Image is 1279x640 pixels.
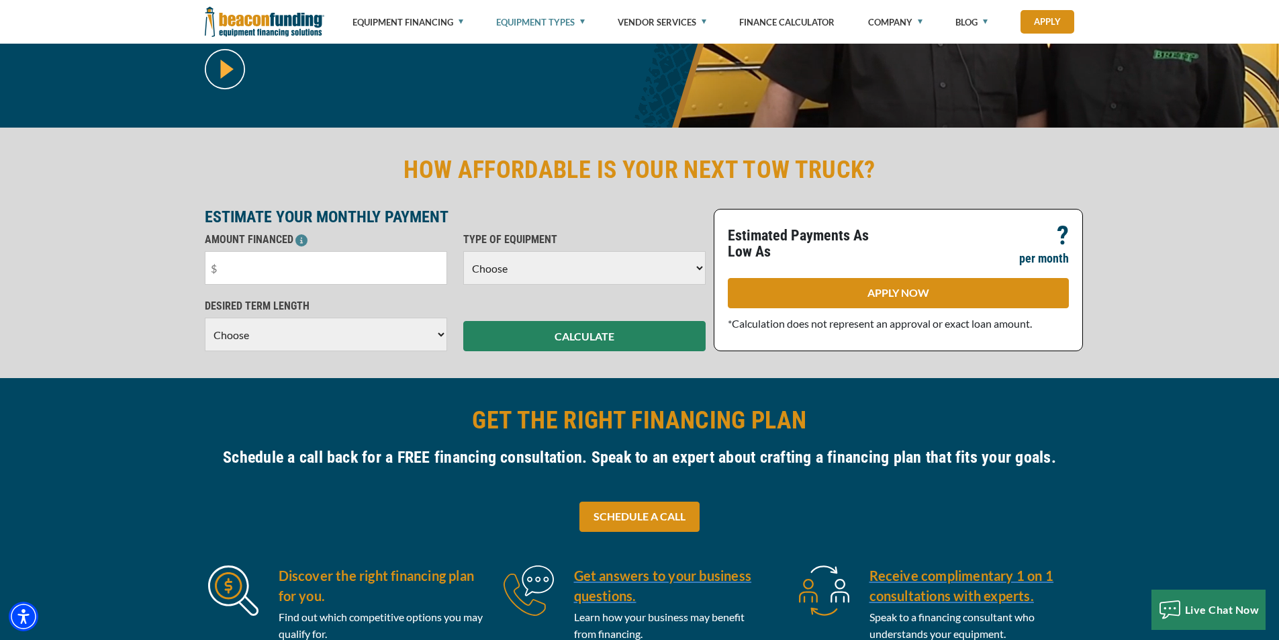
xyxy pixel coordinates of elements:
[728,278,1069,308] a: APPLY NOW
[9,602,38,631] div: Accessibility Menu
[1021,10,1074,34] a: Apply
[205,251,447,285] input: $
[1019,250,1069,267] p: per month
[728,317,1032,330] span: *Calculation does not represent an approval or exact loan amount.
[205,405,1075,436] h2: GET THE RIGHT FINANCING PLAN
[574,565,779,606] a: Get answers to your business questions.
[728,228,890,260] p: Estimated Payments As Low As
[279,610,483,640] span: Find out which competitive options you may qualify for.
[205,298,447,314] p: DESIRED TERM LENGTH
[205,154,1075,185] h2: HOW AFFORDABLE IS YOUR NEXT TOW TRUCK?
[463,232,706,248] p: TYPE OF EQUIPMENT
[1057,228,1069,244] p: ?
[869,610,1035,640] span: Speak to a financing consultant who understands your equipment.
[205,49,245,89] img: video modal pop-up play button
[579,502,700,532] a: SCHEDULE A CALL - open in a new tab
[1151,590,1266,630] button: Live Chat Now
[1185,603,1260,616] span: Live Chat Now
[279,565,484,606] h5: Discover the right financing plan for you.
[463,321,706,351] button: CALCULATE
[205,446,1075,469] h4: Schedule a call back for a FREE financing consultation. Speak to an expert about crafting a finan...
[574,610,745,640] span: Learn how your business may benefit from financing.
[869,565,1075,606] a: Receive complimentary 1 on 1 consultations with experts.
[205,232,447,248] p: AMOUNT FINANCED
[205,209,706,225] p: ESTIMATE YOUR MONTHLY PAYMENT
